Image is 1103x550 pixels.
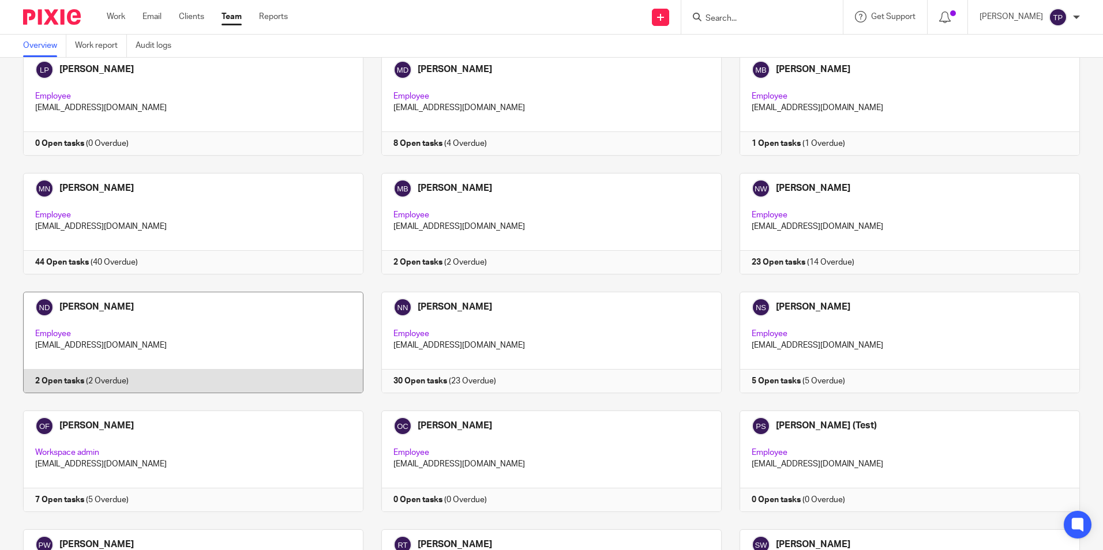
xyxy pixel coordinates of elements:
[259,11,288,22] a: Reports
[1049,8,1067,27] img: svg%3E
[75,35,127,57] a: Work report
[23,35,66,57] a: Overview
[704,14,808,24] input: Search
[136,35,180,57] a: Audit logs
[107,11,125,22] a: Work
[142,11,162,22] a: Email
[23,9,81,25] img: Pixie
[222,11,242,22] a: Team
[179,11,204,22] a: Clients
[980,11,1043,22] p: [PERSON_NAME]
[871,13,916,21] span: Get Support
